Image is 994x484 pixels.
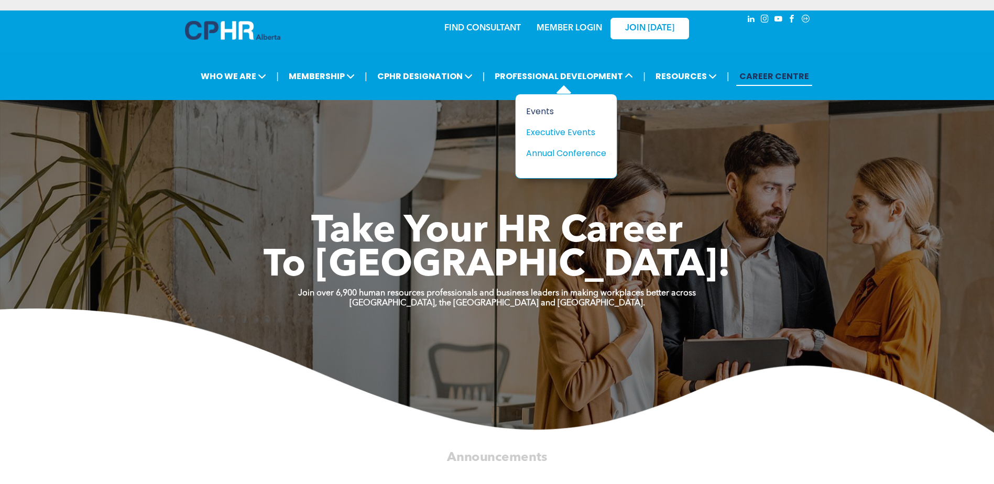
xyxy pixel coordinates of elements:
a: MEMBER LOGIN [537,24,602,32]
a: youtube [773,13,784,27]
a: JOIN [DATE] [610,18,689,39]
a: Executive Events [526,126,606,139]
a: instagram [759,13,771,27]
span: Announcements [447,451,547,464]
a: linkedin [746,13,757,27]
span: MEMBERSHIP [286,67,358,86]
a: CAREER CENTRE [736,67,812,86]
li: | [276,65,279,87]
li: | [483,65,485,87]
strong: [GEOGRAPHIC_DATA], the [GEOGRAPHIC_DATA] and [GEOGRAPHIC_DATA]. [349,299,645,307]
a: Annual Conference [526,147,606,160]
li: | [365,65,367,87]
strong: Join over 6,900 human resources professionals and business leaders in making workplaces better ac... [298,289,696,298]
span: To [GEOGRAPHIC_DATA]! [264,247,731,285]
div: Executive Events [526,126,598,139]
div: Annual Conference [526,147,598,160]
span: PROFESSIONAL DEVELOPMENT [491,67,636,86]
a: Events [526,105,606,118]
span: RESOURCES [652,67,720,86]
div: Events [526,105,598,118]
li: | [727,65,729,87]
a: facebook [787,13,798,27]
li: | [643,65,646,87]
a: Social network [800,13,812,27]
img: A blue and white logo for cp alberta [185,21,280,40]
span: Take Your HR Career [311,213,683,251]
span: JOIN [DATE] [625,24,674,34]
span: WHO WE ARE [198,67,269,86]
a: FIND CONSULTANT [444,24,521,32]
span: CPHR DESIGNATION [374,67,476,86]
